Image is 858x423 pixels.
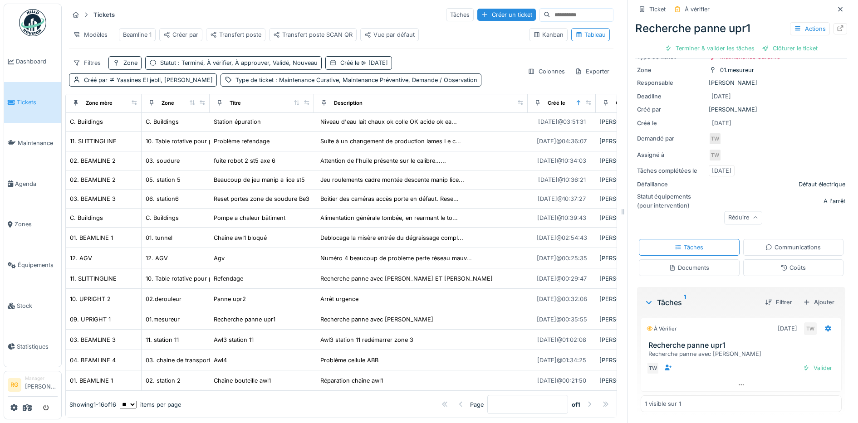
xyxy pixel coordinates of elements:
[538,194,586,203] div: [DATE] @ 10:37:27
[320,356,378,365] div: Problème cellule ABB
[334,99,363,107] div: Description
[537,156,586,165] div: [DATE] @ 10:34:03
[69,400,116,409] div: Showing 1 - 16 of 16
[4,41,61,82] a: Dashboard
[320,295,358,303] div: Arrêt urgence
[4,326,61,367] a: Statistiques
[120,400,181,409] div: items per page
[320,335,413,344] div: Awl3 station 11 redémarrer zone 3
[645,399,681,408] div: 1 visible sur 1
[320,315,433,324] div: Recherche panne avec [PERSON_NAME]
[18,261,58,269] span: Équipements
[320,214,458,222] div: Alimentation générale tombée, en rearmant le to...
[86,99,113,107] div: Zone mère
[90,10,118,19] strong: Tickets
[599,137,660,146] div: [PERSON_NAME]
[214,175,305,184] div: Beaucoup de jeu manip a lice st5
[599,214,660,222] div: [PERSON_NAME]
[17,301,58,310] span: Stock
[599,335,660,344] div: [PERSON_NAME]
[533,30,564,39] div: Kanban
[214,233,267,242] div: Chaîne awl1 bloqué
[210,30,261,39] div: Transfert poste
[720,66,754,74] div: 01.mesureur
[648,350,838,358] div: Recherche panne avec [PERSON_NAME]
[18,139,58,147] span: Maintenance
[8,375,58,397] a: RG Manager[PERSON_NAME]
[649,5,666,14] div: Ticket
[4,245,61,286] a: Équipements
[4,204,61,245] a: Zones
[70,315,111,324] div: 09. UPRIGHT 1
[685,5,710,14] div: À vérifier
[108,77,213,83] span: Yassines El jebli, [PERSON_NAME]
[537,274,587,283] div: [DATE] @ 00:29:47
[647,325,677,333] div: À vérifier
[804,322,817,335] div: TW
[4,123,61,164] a: Maintenance
[637,119,705,127] div: Créé le
[599,117,660,126] div: [PERSON_NAME]
[709,132,721,145] div: TW
[637,151,705,159] div: Assigné à
[70,356,116,365] div: 04. BEAMLINE 4
[537,315,587,324] div: [DATE] @ 00:35:55
[661,42,758,54] div: Terminer & valider les tâches
[712,166,731,175] div: [DATE]
[799,362,836,374] div: Valider
[599,254,660,263] div: [PERSON_NAME]
[146,156,180,165] div: 03. soudure
[637,66,705,74] div: Zone
[637,180,705,189] div: Défaillance
[635,20,847,37] div: Recherche panne upr1
[647,362,659,374] div: TW
[235,76,477,84] div: Type de ticket
[8,378,21,392] li: RG
[711,92,731,101] div: [DATE]
[675,243,703,252] div: Tâches
[780,263,806,272] div: Coûts
[146,194,179,203] div: 06. station6
[25,375,58,394] li: [PERSON_NAME]
[214,254,225,263] div: Agv
[778,324,797,333] div: [DATE]
[214,274,243,283] div: Refendage
[146,117,179,126] div: C. Buildings
[230,99,241,107] div: Titre
[274,77,477,83] span: : Maintenance Curative, Maintenance Préventive, Demande / Observation
[146,214,179,222] div: C. Buildings
[637,105,845,114] div: [PERSON_NAME]
[273,30,353,39] div: Transfert poste SCAN QR
[70,254,92,263] div: 12. AGV
[146,233,172,242] div: 01. tunnel
[146,137,270,146] div: 10. Table rotative pour preparation des lames
[214,315,275,324] div: Recherche panne upr1
[537,254,587,263] div: [DATE] @ 00:25:35
[162,99,174,107] div: Zone
[477,9,536,21] div: Créer un ticket
[214,214,285,222] div: Pompe a chaleur bâtiment
[70,214,103,222] div: C. Buildings
[320,376,383,385] div: Réparation chaîne awl1
[4,163,61,204] a: Agenda
[637,78,705,87] div: Responsable
[644,297,758,308] div: Tâches
[70,233,113,242] div: 01. BEAMLINE 1
[69,28,112,41] div: Modèles
[214,117,261,126] div: Station épuration
[146,315,180,324] div: 01.mesureur
[824,197,845,205] div: A l'arrêt
[669,263,709,272] div: Documents
[146,295,181,303] div: 02.derouleur
[214,335,254,344] div: Awl3 station 11
[70,295,111,303] div: 10. UPRIGHT 2
[70,156,116,165] div: 02. BEAMLINE 2
[15,220,58,229] span: Zones
[320,254,472,263] div: Numéro 4 beaucoup de problème perte réseau mauv...
[163,30,198,39] div: Créer par
[599,356,660,365] div: [PERSON_NAME]
[537,376,586,385] div: [DATE] @ 00:21:50
[123,58,137,67] div: Zone
[538,175,586,184] div: [DATE] @ 10:36:21
[548,99,565,107] div: Créé le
